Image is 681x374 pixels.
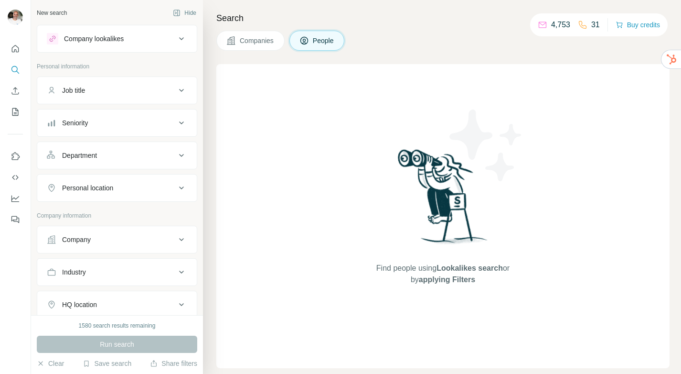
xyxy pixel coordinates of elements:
button: Company [37,228,197,251]
span: Find people using or by [366,263,519,286]
button: Use Surfe API [8,169,23,186]
img: Avatar [8,10,23,25]
button: Enrich CSV [8,82,23,99]
button: Feedback [8,211,23,228]
div: HQ location [62,300,97,309]
button: Personal location [37,176,197,199]
button: Job title [37,79,197,102]
button: Search [8,61,23,78]
button: Dashboard [8,190,23,207]
p: Personal information [37,62,197,71]
button: Hide [166,6,203,20]
div: New search [37,9,67,17]
span: Lookalikes search [436,264,503,272]
button: My lists [8,103,23,121]
img: Surfe Illustration - Woman searching with binoculars [394,147,493,253]
div: Department [62,151,97,160]
div: Company lookalikes [64,34,124,44]
button: Share filters [150,359,197,368]
span: applying Filters [419,275,475,284]
div: Personal location [62,183,113,193]
button: Use Surfe on LinkedIn [8,148,23,165]
div: Industry [62,267,86,277]
span: People [313,36,335,45]
button: Industry [37,261,197,284]
div: 1580 search results remaining [79,321,156,330]
span: Companies [240,36,275,45]
img: Surfe Illustration - Stars [443,102,529,188]
button: Buy credits [616,18,660,32]
h4: Search [216,11,670,25]
p: 31 [591,19,600,31]
button: Seniority [37,111,197,134]
div: Seniority [62,118,88,128]
button: Quick start [8,40,23,57]
button: Company lookalikes [37,27,197,50]
div: Company [62,235,91,244]
p: Company information [37,211,197,220]
button: Save search [83,359,131,368]
button: HQ location [37,293,197,316]
div: Job title [62,86,85,95]
button: Department [37,144,197,167]
button: Clear [37,359,64,368]
p: 4,753 [551,19,570,31]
